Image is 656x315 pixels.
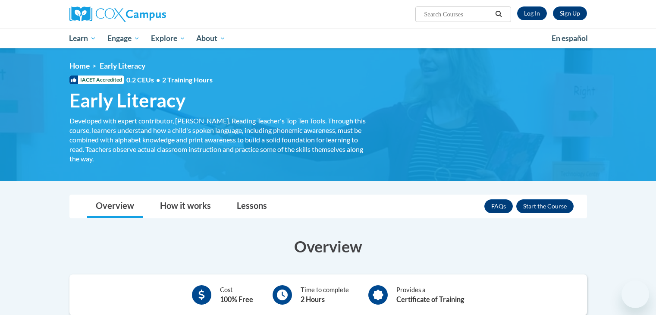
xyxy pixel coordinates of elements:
[301,295,325,303] b: 2 Hours
[69,33,96,44] span: Learn
[69,61,90,70] a: Home
[516,199,574,213] button: Enroll
[621,280,649,308] iframe: Button to launch messaging window
[69,89,185,112] span: Early Literacy
[100,61,145,70] span: Early Literacy
[228,195,276,218] a: Lessons
[191,28,231,48] a: About
[69,6,233,22] a: Cox Campus
[64,28,102,48] a: Learn
[220,285,253,305] div: Cost
[107,33,140,44] span: Engage
[145,28,191,48] a: Explore
[156,76,160,84] span: •
[69,116,367,164] div: Developed with expert contributor, [PERSON_NAME], Reading Teacher's Top Ten Tools. Through this c...
[546,29,593,47] a: En español
[69,236,587,257] h3: Overview
[484,199,513,213] a: FAQs
[69,6,166,22] img: Cox Campus
[151,195,220,218] a: How it works
[196,33,226,44] span: About
[220,295,253,303] b: 100% Free
[87,195,143,218] a: Overview
[162,76,213,84] span: 2 Training Hours
[56,28,600,48] div: Main menu
[126,75,213,85] span: 0.2 CEUs
[517,6,547,20] a: Log In
[301,285,349,305] div: Time to complete
[69,76,124,84] span: IACET Accredited
[423,9,492,19] input: Search Courses
[102,28,145,48] a: Engage
[553,6,587,20] a: Register
[552,34,588,43] span: En español
[492,9,505,19] button: Search
[151,33,185,44] span: Explore
[396,285,464,305] div: Provides a
[396,295,464,303] b: Certificate of Training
